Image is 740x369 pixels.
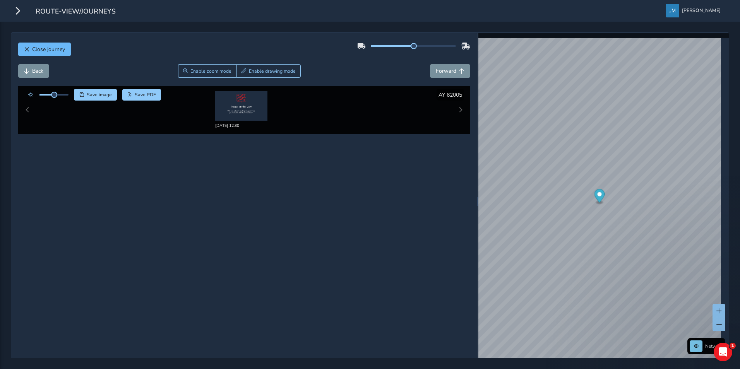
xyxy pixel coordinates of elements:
span: Forward [436,67,456,75]
button: Back [18,64,49,78]
img: Thumbnail frame [215,97,267,127]
button: Draw [236,64,301,78]
span: Enable zoom mode [190,68,231,74]
span: Back [32,67,43,75]
div: [DATE] 12:30 [215,129,273,135]
span: [PERSON_NAME] [682,4,721,17]
span: AY 62005 [439,91,462,99]
iframe: Intercom live chat [714,343,732,361]
img: diamond-layout [666,4,679,17]
span: Close journey [32,46,65,53]
button: Save [74,89,117,101]
button: Close journey [18,43,71,56]
button: Zoom [178,64,236,78]
button: PDF [122,89,161,101]
span: Save PDF [135,92,156,98]
span: 1 [730,343,736,349]
button: [PERSON_NAME] [666,4,723,17]
span: Enable drawing mode [249,68,296,74]
button: Forward [430,64,470,78]
span: Network [705,343,723,349]
div: Map marker [594,189,605,205]
span: route-view/journeys [36,7,116,17]
span: Save image [87,92,112,98]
